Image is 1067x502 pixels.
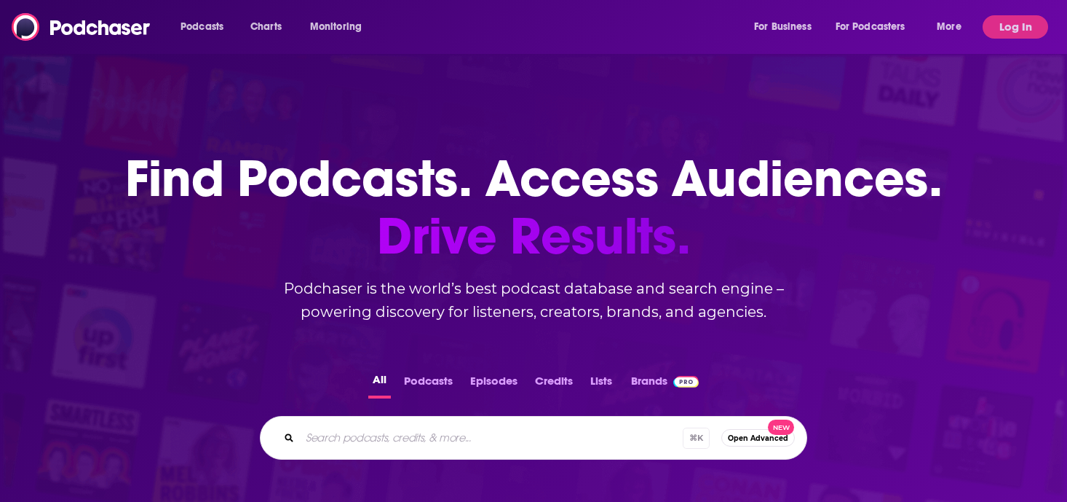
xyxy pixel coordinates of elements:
[754,17,812,37] span: For Business
[400,370,457,399] button: Podcasts
[836,17,905,37] span: For Podcasters
[170,15,242,39] button: open menu
[631,370,699,399] a: BrandsPodchaser Pro
[683,428,710,449] span: ⌘ K
[250,17,282,37] span: Charts
[937,17,961,37] span: More
[673,376,699,388] img: Podchaser Pro
[586,370,616,399] button: Lists
[728,434,788,442] span: Open Advanced
[310,17,362,37] span: Monitoring
[12,13,151,41] img: Podchaser - Follow, Share and Rate Podcasts
[983,15,1048,39] button: Log In
[531,370,577,399] button: Credits
[744,15,830,39] button: open menu
[242,277,825,323] h2: Podchaser is the world’s best podcast database and search engine – powering discovery for listene...
[125,150,943,265] h1: Find Podcasts. Access Audiences.
[927,15,980,39] button: open menu
[368,370,391,399] button: All
[300,426,683,450] input: Search podcasts, credits, & more...
[721,429,795,447] button: Open AdvancedNew
[300,15,381,39] button: open menu
[768,420,794,435] span: New
[260,416,807,460] div: Search podcasts, credits, & more...
[241,15,290,39] a: Charts
[466,370,522,399] button: Episodes
[181,17,223,37] span: Podcasts
[826,15,927,39] button: open menu
[125,208,943,265] span: Drive Results.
